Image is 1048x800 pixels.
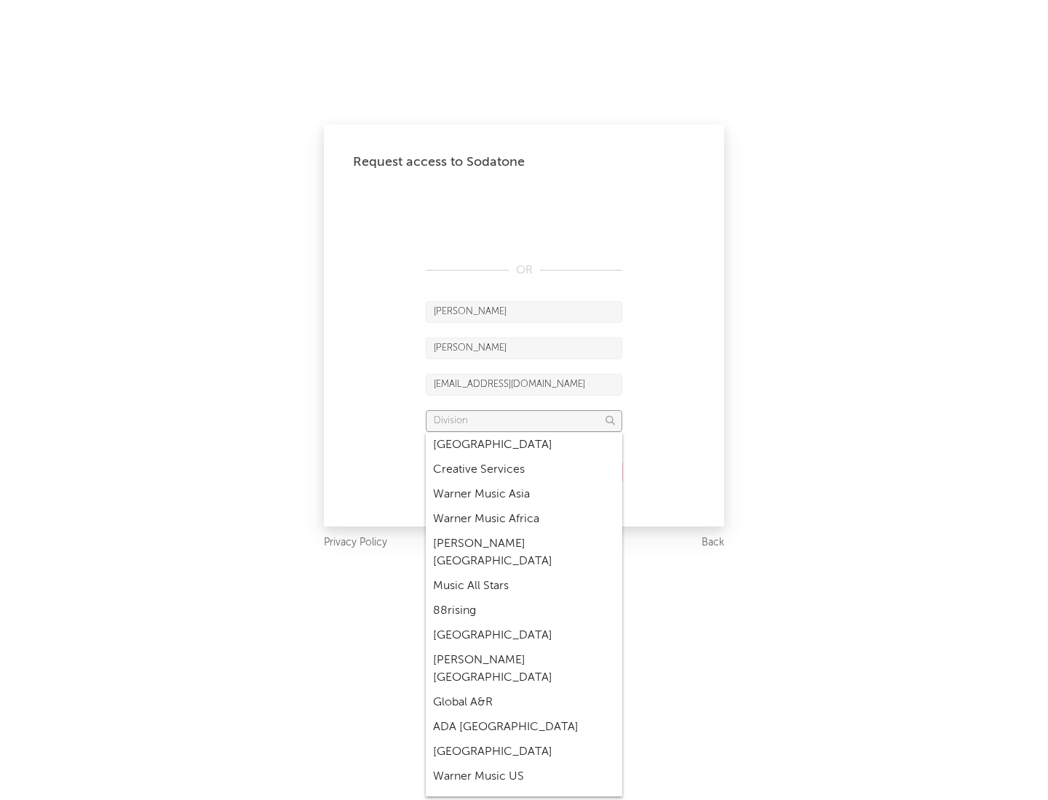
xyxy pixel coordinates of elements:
[426,740,622,764] div: [GEOGRAPHIC_DATA]
[426,764,622,789] div: Warner Music US
[426,532,622,574] div: [PERSON_NAME] [GEOGRAPHIC_DATA]
[426,507,622,532] div: Warner Music Africa
[426,715,622,740] div: ADA [GEOGRAPHIC_DATA]
[353,153,695,171] div: Request access to Sodatone
[426,410,622,432] input: Division
[426,623,622,648] div: [GEOGRAPHIC_DATA]
[702,534,724,552] a: Back
[426,457,622,482] div: Creative Services
[426,648,622,690] div: [PERSON_NAME] [GEOGRAPHIC_DATA]
[426,374,622,396] input: Email
[426,599,622,623] div: 88rising
[426,301,622,323] input: First Name
[324,534,387,552] a: Privacy Policy
[426,433,622,457] div: [GEOGRAPHIC_DATA]
[426,690,622,715] div: Global A&R
[426,574,622,599] div: Music All Stars
[426,262,622,279] div: OR
[426,482,622,507] div: Warner Music Asia
[426,337,622,359] input: Last Name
